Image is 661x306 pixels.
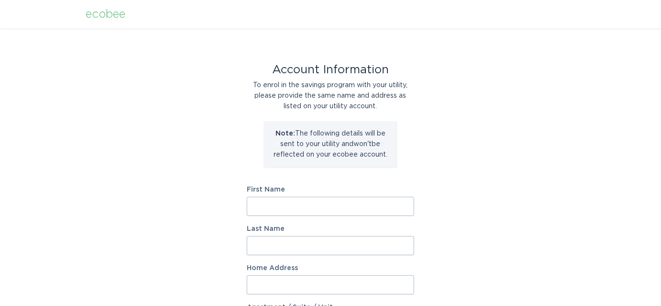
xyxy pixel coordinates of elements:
label: Last Name [247,226,414,232]
p: The following details will be sent to your utility and won't be reflected on your ecobee account. [271,128,390,160]
div: Account Information [247,65,414,75]
div: To enrol in the savings program with your utility, please provide the same name and address as li... [247,80,414,112]
label: Home Address [247,265,414,272]
strong: Note: [275,130,295,137]
label: First Name [247,186,414,193]
div: ecobee [86,9,125,20]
